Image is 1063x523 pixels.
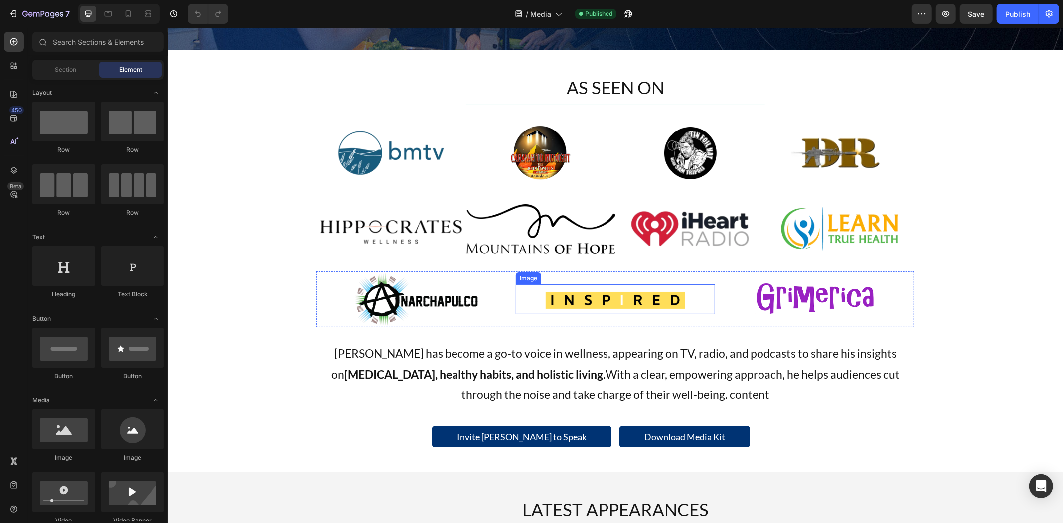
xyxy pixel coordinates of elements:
img: LthLogo.webp [597,173,747,229]
div: Row [32,145,95,154]
span: Layout [32,88,52,97]
button: Publish [997,4,1039,24]
span: Element [119,65,142,74]
button: Save [960,4,993,24]
img: iheart-radio.webp [448,173,597,229]
span: Save [968,10,985,18]
div: Undo/Redo [188,4,228,24]
span: Toggle open [148,229,164,245]
a: Invite [PERSON_NAME] to Speak [264,398,444,419]
span: Media [32,396,50,405]
span: Toggle open [148,85,164,101]
span: Media [530,9,551,19]
img: Anarchapulco_Logo.webp [178,244,318,299]
button: 7 [4,4,74,24]
p: [PERSON_NAME] has become a go-to voice in wellness, appearing on TV, radio, and podcasts to share... [150,315,746,377]
p: Download Media Kit [476,401,557,417]
div: Image [32,453,95,462]
div: Image [101,453,164,462]
div: Row [32,208,95,217]
img: dr.webp [612,103,732,147]
img: MOH_Black.webp [298,176,448,226]
div: Publish [1005,9,1030,19]
input: Search Sections & Elements [32,32,164,52]
div: Button [101,372,164,381]
a: Download Media Kit [452,398,582,419]
span: Text [32,233,45,242]
img: Inspired_logo.png [378,257,517,286]
p: 7 [65,8,70,20]
div: Image [350,246,371,255]
div: Button [32,372,95,381]
img: TinFoilHatWithSamTripoli.png [496,99,549,151]
span: Section [55,65,77,74]
p: Invite [PERSON_NAME] to Speak [289,401,419,417]
div: Text Block [101,290,164,299]
span: Toggle open [148,392,164,408]
span: Toggle open [148,311,164,327]
img: hoppocrates.webp [149,173,298,229]
div: Heading [32,290,95,299]
div: Row [101,145,164,154]
h2: LATEST APPEARANCES [149,469,747,494]
span: / [526,9,528,19]
img: CaravanToMidnight.png [343,98,403,152]
span: Button [32,314,51,323]
div: 450 [9,106,24,114]
div: Beta [7,182,24,190]
strong: [MEDICAL_DATA], healthy habits, and holistic living. [176,339,438,353]
span: Published [585,9,612,18]
div: Row [101,208,164,217]
div: Open Intercom Messenger [1029,474,1053,498]
iframe: Design area [168,28,1063,523]
img: grimerica-logo.png [587,256,707,287]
